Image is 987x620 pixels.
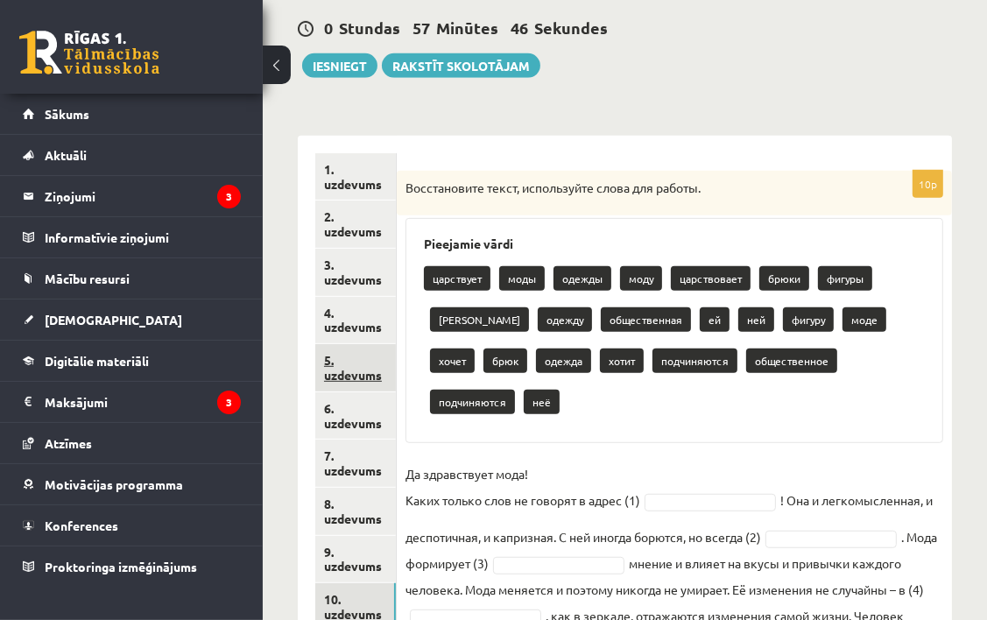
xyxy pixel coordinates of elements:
[315,536,396,583] a: 9. uzdevums
[315,249,396,296] a: 3. uzdevums
[620,266,662,291] p: моду
[746,349,837,373] p: общественное
[538,307,592,332] p: одежду
[700,307,730,332] p: ей
[483,349,527,373] p: брюк
[23,217,241,257] a: Informatīvie ziņojumi
[913,170,943,198] p: 10p
[430,307,529,332] p: [PERSON_NAME]
[405,180,856,197] p: Восстановите текст, используйте слова для работы.
[217,391,241,414] i: 3
[652,349,737,373] p: подчиняются
[23,176,241,216] a: Ziņojumi3
[671,266,751,291] p: царствовает
[45,312,182,328] span: [DEMOGRAPHIC_DATA]
[339,18,400,38] span: Stundas
[499,266,545,291] p: моды
[45,176,241,216] legend: Ziņojumi
[23,94,241,134] a: Sākums
[315,440,396,487] a: 7. uzdevums
[436,18,498,38] span: Minūtes
[600,349,644,373] p: хотит
[534,18,608,38] span: Sekundes
[324,18,333,38] span: 0
[382,53,540,78] a: Rakstīt skolotājam
[23,341,241,381] a: Digitālie materiāli
[738,307,774,332] p: ней
[818,266,872,291] p: фигуры
[511,18,528,38] span: 46
[23,546,241,587] a: Proktoringa izmēģinājums
[430,390,515,414] p: подчиняются
[536,349,591,373] p: одежда
[23,135,241,175] a: Aktuāli
[23,423,241,463] a: Atzīmes
[45,382,241,422] legend: Maksājumi
[412,18,430,38] span: 57
[601,307,691,332] p: общественная
[430,349,475,373] p: хочет
[553,266,611,291] p: одежды
[315,344,396,391] a: 5. uzdevums
[315,153,396,201] a: 1. uzdevums
[23,382,241,422] a: Maksājumi3
[45,271,130,286] span: Mācību resursi
[45,559,197,574] span: Proktoringa izmēģinājums
[842,307,886,332] p: моде
[759,266,809,291] p: брюки
[315,297,396,344] a: 4. uzdevums
[315,392,396,440] a: 6. uzdevums
[524,390,560,414] p: неё
[45,147,87,163] span: Aktuāli
[45,435,92,451] span: Atzīmes
[424,266,490,291] p: царствует
[23,258,241,299] a: Mācību resursi
[783,307,834,332] p: фигуру
[23,505,241,546] a: Konferences
[45,217,241,257] legend: Informatīvie ziņojumi
[315,488,396,535] a: 8. uzdevums
[45,476,183,492] span: Motivācijas programma
[302,53,377,78] button: Iesniegt
[23,464,241,504] a: Motivācijas programma
[45,106,89,122] span: Sākums
[217,185,241,208] i: 3
[19,31,159,74] a: Rīgas 1. Tālmācības vidusskola
[23,299,241,340] a: [DEMOGRAPHIC_DATA]
[315,201,396,248] a: 2. uzdevums
[45,353,149,369] span: Digitālie materiāli
[405,461,640,513] p: Да здравствует мода! Каких только слов не говорят в адрес (1)
[45,518,118,533] span: Konferences
[424,236,925,251] h3: Pieejamie vārdi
